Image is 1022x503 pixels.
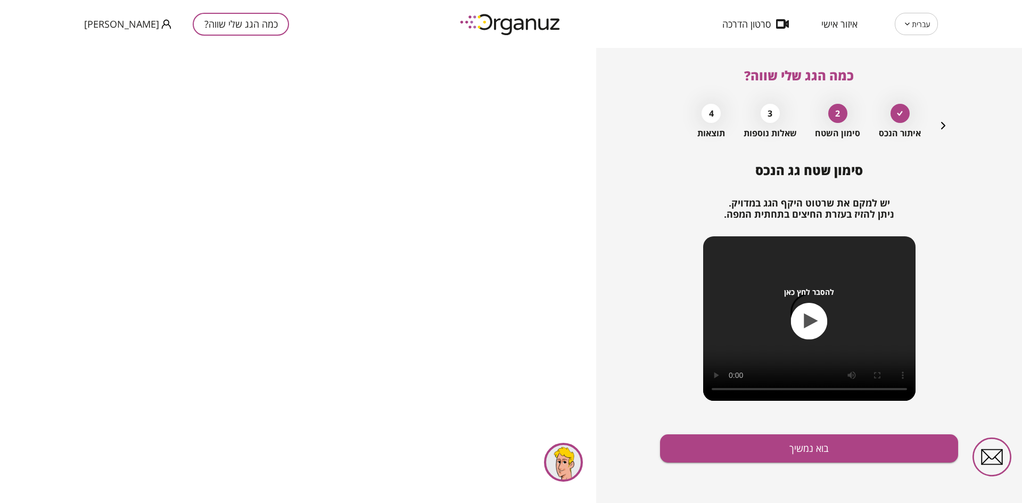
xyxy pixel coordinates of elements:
button: כמה הגג שלי שווה? [193,13,289,36]
span: להסבר לחץ כאן [784,287,834,296]
div: עברית [895,9,938,39]
button: [PERSON_NAME] [84,18,171,31]
div: 2 [828,104,847,123]
span: כמה הגג שלי שווה? [744,67,854,84]
span: תוצאות [697,128,725,138]
button: איזור אישי [805,19,873,29]
span: סרטון הדרכה [722,19,771,29]
button: בוא נמשיך [660,434,958,463]
div: 3 [761,104,780,123]
span: [PERSON_NAME] [84,19,159,29]
span: שאלות נוספות [744,128,797,138]
img: logo [452,10,570,39]
div: 4 [702,104,721,123]
span: סימון שטח גג הנכס [755,161,863,179]
button: סרטון הדרכה [706,19,805,29]
span: סימון השטח [815,128,860,138]
h2: יש למקם את שרטוט היקף הגג במדויק. ניתן להזיז בעזרת החיצים בתחתית המפה. [660,197,958,220]
span: איתור הנכס [879,128,921,138]
span: איזור אישי [821,19,858,29]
